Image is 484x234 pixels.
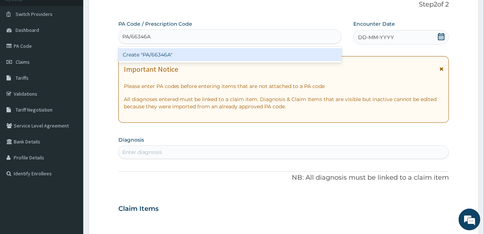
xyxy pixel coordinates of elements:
span: Tariffs [16,75,29,81]
span: We're online! [42,71,100,144]
label: Encounter Date [353,20,395,28]
div: Chat with us now [38,41,122,50]
div: Enter diagnosis [122,149,162,156]
span: Claims [16,59,30,65]
div: Minimize live chat window [119,4,136,21]
div: Create "PA/66346A" [118,48,342,61]
h1: Important Notice [124,65,178,73]
label: PA Code / Prescription Code [118,20,193,28]
p: Step 2 of 2 [118,1,449,9]
p: NB: All diagnosis must be linked to a claim item [118,173,449,183]
p: Please enter PA codes before entering items that are not attached to a PA code [124,83,444,90]
textarea: Type your message and hit 'Enter' [4,156,138,182]
label: Diagnosis [118,136,144,143]
img: d_794563401_company_1708531726252_794563401 [13,36,29,54]
span: DD-MM-YYYY [358,34,394,41]
span: Tariff Negotiation [16,106,52,113]
span: Dashboard [16,27,39,33]
h3: Claim Items [118,205,159,213]
p: All diagnoses entered must be linked to a claim item. Diagnosis & Claim Items that are visible bu... [124,96,444,110]
span: Switch Providers [16,11,52,17]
